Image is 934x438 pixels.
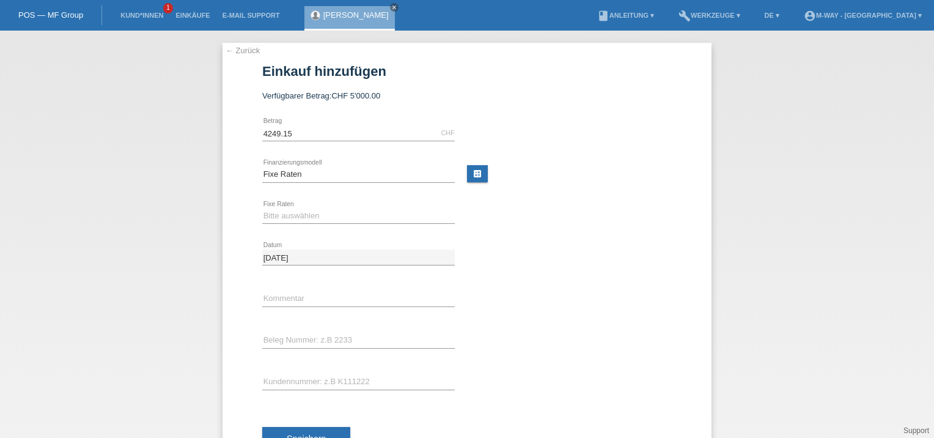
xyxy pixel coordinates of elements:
i: close [391,4,397,10]
div: Verfügbarer Betrag: [262,91,672,100]
div: CHF [441,129,455,136]
a: E-Mail Support [216,12,286,19]
a: bookAnleitung ▾ [591,12,660,19]
a: ← Zurück [226,46,260,55]
a: DE ▾ [759,12,785,19]
a: calculate [467,165,488,182]
a: account_circlem-way - [GEOGRAPHIC_DATA] ▾ [798,12,928,19]
a: Einkäufe [169,12,216,19]
i: account_circle [804,10,816,22]
a: Kund*innen [114,12,169,19]
a: POS — MF Group [18,10,83,20]
i: build [678,10,691,22]
span: CHF 5'000.00 [331,91,380,100]
span: 1 [163,3,173,13]
i: book [597,10,609,22]
h1: Einkauf hinzufügen [262,64,672,79]
a: [PERSON_NAME] [323,10,389,20]
a: Support [903,426,929,435]
i: calculate [473,169,482,179]
a: buildWerkzeuge ▾ [672,12,746,19]
a: close [390,3,399,12]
